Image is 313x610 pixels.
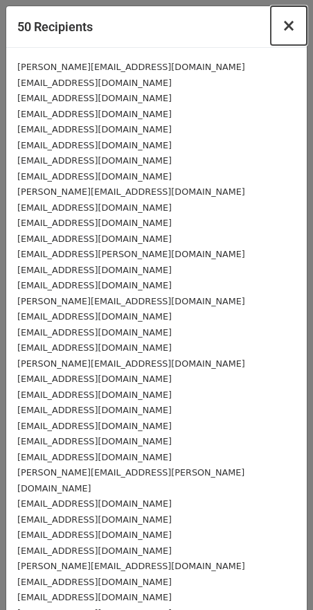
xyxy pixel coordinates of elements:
small: [EMAIL_ADDRESS][DOMAIN_NAME] [17,171,172,182]
small: [EMAIL_ADDRESS][DOMAIN_NAME] [17,436,172,446]
small: [EMAIL_ADDRESS][DOMAIN_NAME] [17,327,172,338]
small: [EMAIL_ADDRESS][DOMAIN_NAME] [17,405,172,415]
small: [EMAIL_ADDRESS][DOMAIN_NAME] [17,374,172,384]
small: [EMAIL_ADDRESS][DOMAIN_NAME] [17,577,172,587]
small: [EMAIL_ADDRESS][DOMAIN_NAME] [17,140,172,150]
small: [EMAIL_ADDRESS][DOMAIN_NAME] [17,280,172,290]
h5: 50 Recipients [17,17,93,36]
small: [EMAIL_ADDRESS][DOMAIN_NAME] [17,342,172,353]
small: [EMAIL_ADDRESS][DOMAIN_NAME] [17,234,172,244]
small: [EMAIL_ADDRESS][DOMAIN_NAME] [17,530,172,540]
small: [PERSON_NAME][EMAIL_ADDRESS][DOMAIN_NAME] [17,186,245,197]
small: [PERSON_NAME][EMAIL_ADDRESS][DOMAIN_NAME] [17,296,245,306]
small: [EMAIL_ADDRESS][DOMAIN_NAME] [17,421,172,431]
small: [EMAIL_ADDRESS][DOMAIN_NAME] [17,78,172,88]
small: [EMAIL_ADDRESS][DOMAIN_NAME] [17,592,172,602]
small: [EMAIL_ADDRESS][DOMAIN_NAME] [17,265,172,275]
small: [EMAIL_ADDRESS][DOMAIN_NAME] [17,514,172,525]
small: [EMAIL_ADDRESS][DOMAIN_NAME] [17,93,172,103]
small: [EMAIL_ADDRESS][DOMAIN_NAME] [17,202,172,213]
small: [PERSON_NAME][EMAIL_ADDRESS][PERSON_NAME][DOMAIN_NAME] [17,467,244,494]
small: [EMAIL_ADDRESS][DOMAIN_NAME] [17,155,172,166]
small: [EMAIL_ADDRESS][DOMAIN_NAME] [17,390,172,400]
small: [EMAIL_ADDRESS][DOMAIN_NAME] [17,546,172,556]
small: [EMAIL_ADDRESS][PERSON_NAME][DOMAIN_NAME] [17,249,245,259]
small: [EMAIL_ADDRESS][DOMAIN_NAME] [17,218,172,228]
small: [PERSON_NAME][EMAIL_ADDRESS][DOMAIN_NAME] [17,62,245,72]
small: [EMAIL_ADDRESS][DOMAIN_NAME] [17,498,172,509]
small: [EMAIL_ADDRESS][DOMAIN_NAME] [17,452,172,462]
small: [EMAIL_ADDRESS][DOMAIN_NAME] [17,124,172,134]
span: × [282,16,296,35]
button: Close [271,6,307,45]
small: [PERSON_NAME][EMAIL_ADDRESS][DOMAIN_NAME] [17,561,245,571]
small: [PERSON_NAME][EMAIL_ADDRESS][DOMAIN_NAME] [17,358,245,369]
small: [EMAIL_ADDRESS][DOMAIN_NAME] [17,311,172,322]
iframe: Chat Widget [244,543,313,610]
small: [EMAIL_ADDRESS][DOMAIN_NAME] [17,109,172,119]
div: 聊天小组件 [244,543,313,610]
